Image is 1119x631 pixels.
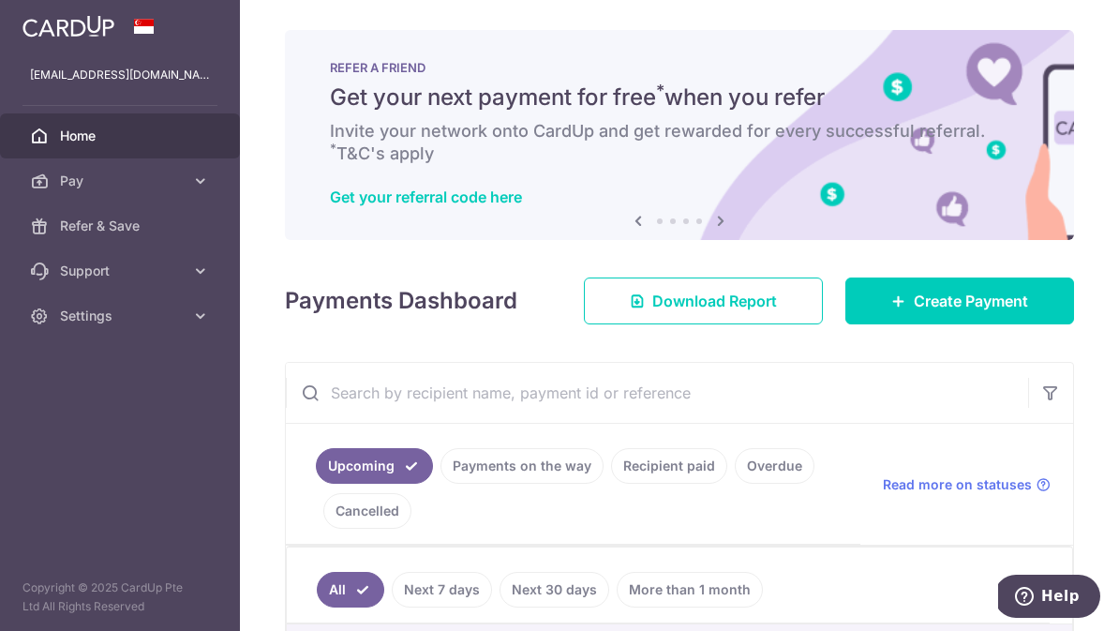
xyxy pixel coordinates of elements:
[845,278,1074,324] a: Create Payment
[323,493,411,529] a: Cancelled
[617,572,763,608] a: More than 1 month
[30,66,210,84] p: [EMAIL_ADDRESS][DOMAIN_NAME]
[60,262,184,280] span: Support
[330,188,522,206] a: Get your referral code here
[883,475,1032,494] span: Read more on statuses
[285,30,1074,240] img: RAF banner
[60,127,184,145] span: Home
[392,572,492,608] a: Next 7 days
[584,278,823,324] a: Download Report
[652,290,777,312] span: Download Report
[440,448,604,484] a: Payments on the way
[316,448,433,484] a: Upcoming
[285,284,517,318] h4: Payments Dashboard
[60,307,184,325] span: Settings
[500,572,609,608] a: Next 30 days
[330,120,1029,165] h6: Invite your network onto CardUp and get rewarded for every successful referral. T&C's apply
[998,575,1100,622] iframe: Opens a widget where you can find more information
[883,475,1051,494] a: Read more on statuses
[330,60,1029,75] p: REFER A FRIEND
[60,217,184,235] span: Refer & Save
[735,448,814,484] a: Overdue
[914,290,1028,312] span: Create Payment
[317,572,384,608] a: All
[286,363,1028,423] input: Search by recipient name, payment id or reference
[60,172,184,190] span: Pay
[22,15,114,38] img: CardUp
[330,83,1029,113] h5: Get your next payment for free when you refer
[611,448,727,484] a: Recipient paid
